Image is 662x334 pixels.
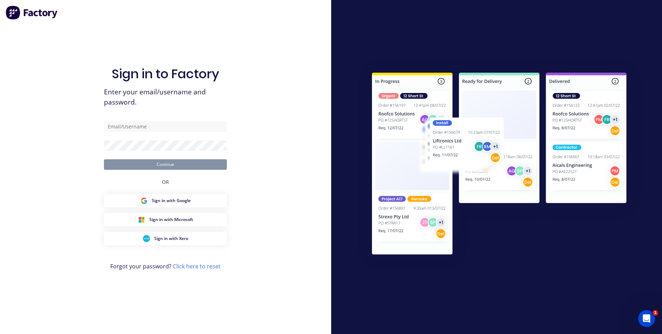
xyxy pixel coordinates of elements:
h1: Sign in to Factory [112,66,219,81]
button: Google Sign inSign in with Google [104,194,227,207]
a: Click here to reset [173,262,221,270]
span: Sign in with Xero [154,235,188,242]
span: Sign in with Google [152,198,191,204]
iframe: Intercom live chat [638,310,655,327]
img: Xero Sign in [143,235,150,242]
img: Factory [6,6,58,20]
span: Sign in with Microsoft [149,216,193,223]
button: Continue [104,159,227,170]
input: Email/Username [104,121,227,132]
button: Microsoft Sign inSign in with Microsoft [104,213,227,226]
span: 1 [653,310,658,316]
img: Google Sign in [140,197,148,204]
span: Enter your email/username and password. [104,87,227,107]
div: OR [162,170,169,194]
button: Xero Sign inSign in with Xero [104,232,227,245]
img: Microsoft Sign in [138,216,145,223]
span: Forgot your password? [110,262,221,270]
img: Sign in [356,59,642,271]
